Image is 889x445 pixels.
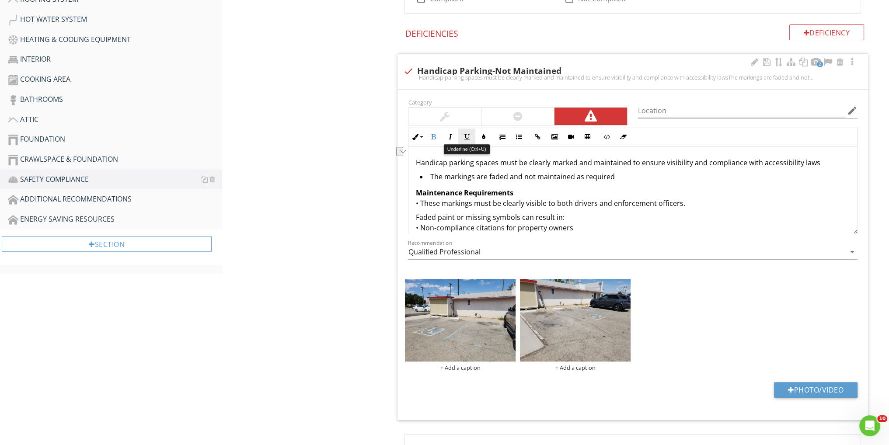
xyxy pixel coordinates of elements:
input: Location [638,104,845,118]
p: • These markings must be clearly visible to both drivers and enforcement officers. [415,188,850,209]
h4: Deficiencies [405,24,864,39]
div: Deficiency [789,24,865,40]
li: The markings are faded and not maintained as required [420,171,850,184]
button: Insert Link (Ctrl+K) [529,129,546,145]
div: INTERIOR [8,54,222,65]
input: Recommendation [408,245,845,259]
div: + Add a caption [520,364,631,371]
i: arrow_drop_down [847,247,858,257]
div: Handicap parking spaces must be clearly marked and maintained to ensure visibility and compliance... [403,74,863,81]
p: Handicap parking spaces must be clearly marked and maintained to ensure visibility and compliance... [415,157,850,168]
img: data [520,279,631,362]
div: HEATING & COOLING EQUIPMENT [8,34,222,45]
button: Colors [475,129,492,145]
div: HOT WATER SYSTEM [8,14,222,25]
div: Underline (Ctrl+U) [444,144,490,154]
button: Ordered List [494,129,510,145]
span: 10 [877,415,887,422]
div: Section [2,236,212,252]
div: FOUNDATION [8,134,222,145]
p: Faded paint or missing symbols can result in: • Non-compliance citations for property owners • Re... [415,212,850,254]
div: + Add a caption [405,364,516,371]
span: 2 [817,61,823,67]
button: Photo/Video [774,382,858,398]
button: Inline Style [408,129,425,145]
div: To enrich screen reader interactions, please activate Accessibility in Grammarly extension settings [408,147,857,264]
img: data [405,279,516,362]
div: ENERGY SAVING RESOURCES [8,214,222,225]
i: edit [847,105,858,116]
strong: Maintenance Requirements [415,188,513,198]
div: BATHROOMS [8,94,222,105]
div: COOKING AREA [8,74,222,85]
button: Code View [598,129,614,145]
button: Clear Formatting [614,129,631,145]
button: Unordered List [510,129,527,145]
label: Category [408,98,431,106]
div: ADDITIONAL RECOMMENDATIONS [8,194,222,205]
div: CRAWLSPACE & FOUNDATION [8,154,222,165]
iframe: Intercom live chat [859,415,880,436]
div: ATTIC [8,114,222,125]
div: SAFETY COMPLIANCE [8,174,222,185]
